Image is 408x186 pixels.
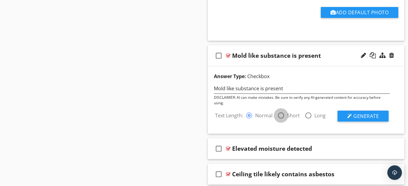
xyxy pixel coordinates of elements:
[247,73,269,80] span: Checkbox
[214,95,390,106] div: DISCLAIMER: AI can make mistakes. Be sure to verify any AI-generated content for accuracy before ...
[232,170,334,178] div: Ceiling tile likely contains asbestos
[214,141,224,156] i: check_box_outline_blank
[214,73,246,80] strong: Answer Type:
[353,113,379,119] span: Generate
[214,84,390,94] input: Enter a few words (ex: leaky kitchen faucet)
[232,145,312,152] div: Elevated moisture detected
[321,7,398,18] button: Add Default Photo
[255,112,273,119] label: Normal
[215,112,245,119] label: Text Length:
[338,111,389,122] button: Generate
[214,48,224,63] i: check_box_outline_blank
[232,52,321,59] div: Mold like substance is present
[214,167,224,181] i: check_box_outline_blank
[387,165,402,180] div: Open Intercom Messenger
[287,112,300,119] label: Short
[314,112,326,119] label: Long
